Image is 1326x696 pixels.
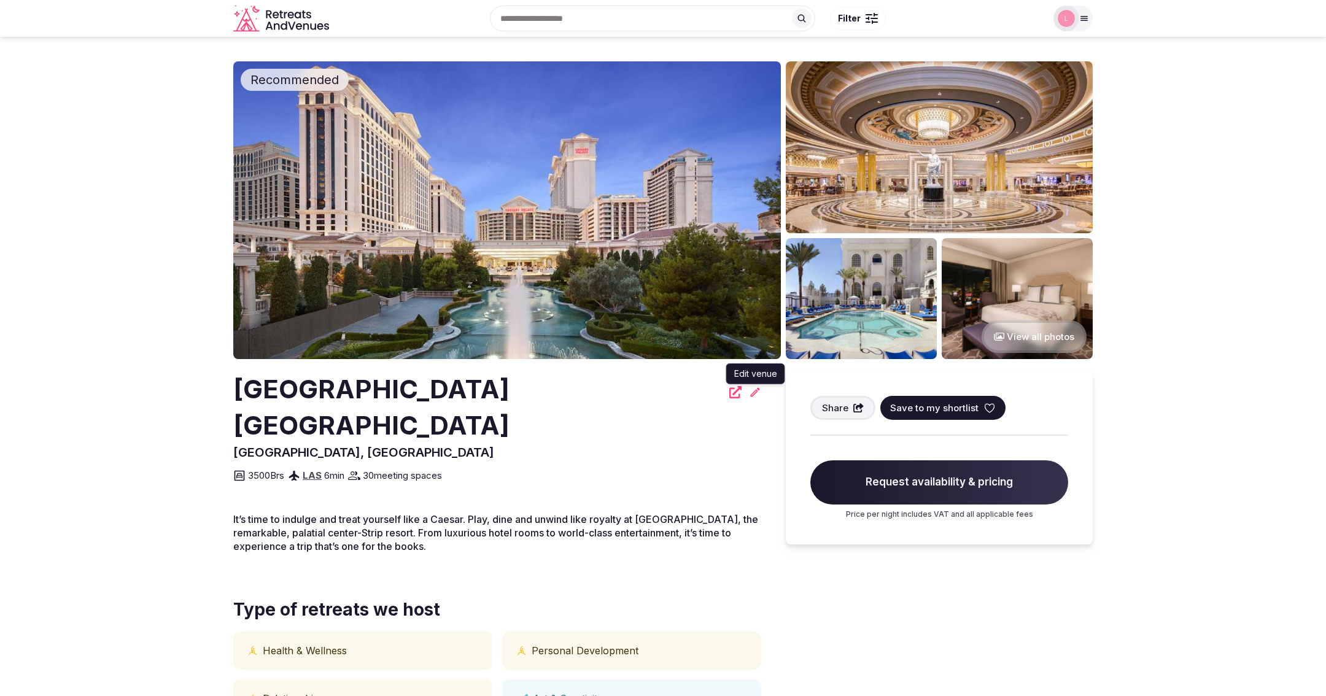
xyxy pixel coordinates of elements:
p: Price per night includes VAT and all applicable fees [810,509,1068,520]
span: Type of retreats we host [233,598,761,622]
span: It’s time to indulge and treat yourself like a Caesar. Play, dine and unwind like royalty at [GEO... [233,513,758,553]
a: Visit the homepage [233,5,331,33]
span: Save to my shortlist [890,401,979,414]
img: Venue gallery photo [786,238,937,359]
button: Physical and mental health icon tooltip [517,646,527,655]
div: Recommended [241,69,349,91]
span: Filter [838,12,861,25]
button: Physical and mental health icon tooltip [248,646,258,655]
img: Venue gallery photo [942,238,1093,359]
button: Share [810,396,875,420]
a: LAS [303,470,322,481]
h2: [GEOGRAPHIC_DATA] [GEOGRAPHIC_DATA] [233,371,722,444]
img: Luwam Beyin [1058,10,1075,27]
span: 6 min [324,469,344,482]
span: Share [822,401,848,414]
div: Edit venue [726,363,785,384]
img: Venue gallery photo [786,61,1093,233]
span: Request availability & pricing [810,460,1068,505]
span: [GEOGRAPHIC_DATA], [GEOGRAPHIC_DATA] [233,445,494,460]
button: Save to my shortlist [880,396,1006,420]
svg: Retreats and Venues company logo [233,5,331,33]
span: Recommended [246,71,344,88]
span: 30 meeting spaces [363,469,442,482]
span: 3500 Brs [248,469,284,482]
img: Venue cover photo [233,61,781,359]
button: Filter [830,7,886,30]
button: View all photos [982,320,1087,353]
